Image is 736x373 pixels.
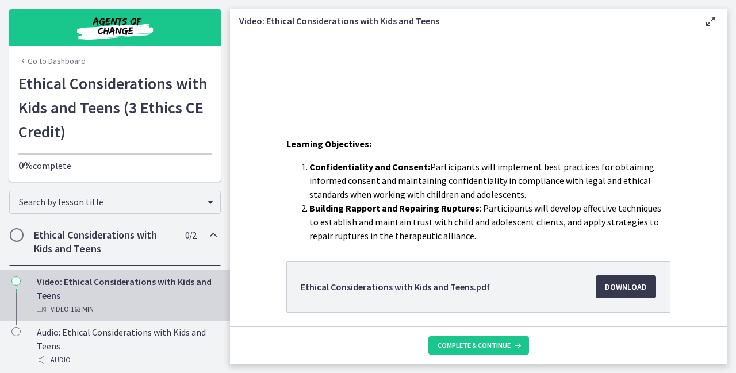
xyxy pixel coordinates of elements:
h2: Ethical Considerations with Kids and Teens [34,228,174,256]
span: Download [605,280,647,294]
div: Audio [37,353,216,367]
h3: Video: Ethical Considerations with Kids and Teens [239,14,685,28]
div: Audio: Ethical Considerations with Kids and Teens [37,325,216,367]
a: Download [596,275,656,298]
span: Search by lesson title [19,196,202,207]
span: Participants will implement best practices for obtaining informed consent and maintaining confide... [309,161,654,200]
img: Agents of Change Social Work Test Prep [46,14,184,41]
strong: Building Rapport and Repairing Ruptures [309,202,480,214]
div: Search by lesson title [9,191,221,214]
span: · 163 min [69,302,94,316]
span: 0 / 2 [185,228,196,242]
div: Video [37,302,216,316]
button: Complete & continue [428,336,529,355]
h1: Ethical Considerations with Kids and Teens (3 Ethics CE Credit) [18,71,212,144]
span: 0% [18,159,33,172]
a: Go to Dashboard [18,55,86,67]
span: Complete & continue [438,341,511,350]
span: Learning Objectives: [286,138,371,149]
strong: Confidentiality and Consent: [309,161,430,172]
span: Ethical Considerations with Kids and Teens.pdf [301,280,490,294]
p: complete [18,159,212,172]
span: : Participants will develop effective techniques to establish and maintain trust with child and a... [309,202,661,241]
div: Video: Ethical Considerations with Kids and Teens [37,275,216,316]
